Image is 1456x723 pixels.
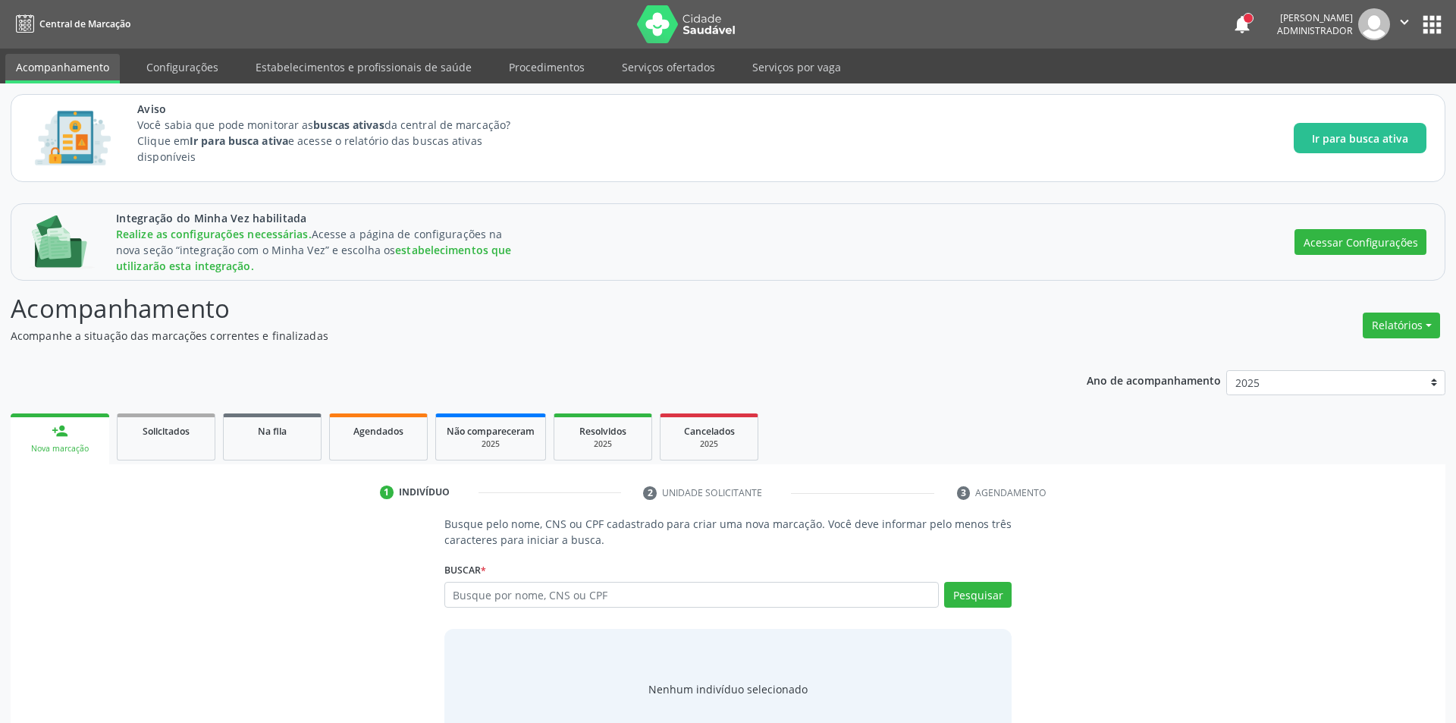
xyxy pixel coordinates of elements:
[1358,8,1390,40] img: img
[648,681,808,697] div: Nenhum indivíduo selecionado
[1396,14,1413,30] i: 
[136,54,229,80] a: Configurações
[684,425,735,438] span: Cancelados
[190,134,288,148] strong: Ir para busca ativa
[399,486,450,499] div: Indivíduo
[353,425,403,438] span: Agendados
[444,558,486,582] label: Buscar
[137,101,538,117] span: Aviso
[5,54,120,83] a: Acompanhamento
[1312,130,1408,146] span: Ir para busca ativa
[137,117,538,165] p: Você sabia que pode monitorar as da central de marcação? Clique em e acesse o relatório das busca...
[1419,11,1445,38] button: apps
[52,423,68,439] div: person_add
[944,582,1012,608] button: Pesquisar
[1087,370,1221,389] p: Ano de acompanhamento
[258,425,287,438] span: Na fila
[11,290,1015,328] p: Acompanhamento
[1390,8,1419,40] button: 
[30,215,95,269] img: Imagem de CalloutCard
[447,425,535,438] span: Não compareceram
[21,443,99,454] div: Nova marcação
[116,226,517,274] div: Acesse a página de configurações na nova seção “integração com o Minha Vez” e escolha os
[1277,11,1353,24] div: [PERSON_NAME]
[1277,24,1353,37] span: Administrador
[447,439,535,450] div: 2025
[611,54,726,80] a: Serviços ofertados
[565,439,641,450] div: 2025
[313,118,384,132] strong: buscas ativas
[671,439,747,450] div: 2025
[143,425,190,438] span: Solicitados
[444,582,940,608] input: Busque por nome, CNS ou CPF
[579,425,626,438] span: Resolvidos
[1294,123,1426,153] button: Ir para busca ativa
[30,104,116,172] img: Imagem de CalloutCard
[116,210,517,226] span: Integração do Minha Vez habilitada
[116,227,312,241] span: Realize as configurações necessárias.
[1232,14,1253,35] button: notifications
[1294,229,1426,255] button: Acessar Configurações
[11,328,1015,344] p: Acompanhe a situação das marcações correntes e finalizadas
[380,486,394,499] div: 1
[498,54,595,80] a: Procedimentos
[39,17,130,30] span: Central de Marcação
[1363,313,1440,338] button: Relatórios
[11,11,130,36] a: Central de Marcação
[245,54,482,80] a: Estabelecimentos e profissionais de saúde
[742,54,852,80] a: Serviços por vaga
[444,516,1012,548] p: Busque pelo nome, CNS ou CPF cadastrado para criar uma nova marcação. Você deve informar pelo men...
